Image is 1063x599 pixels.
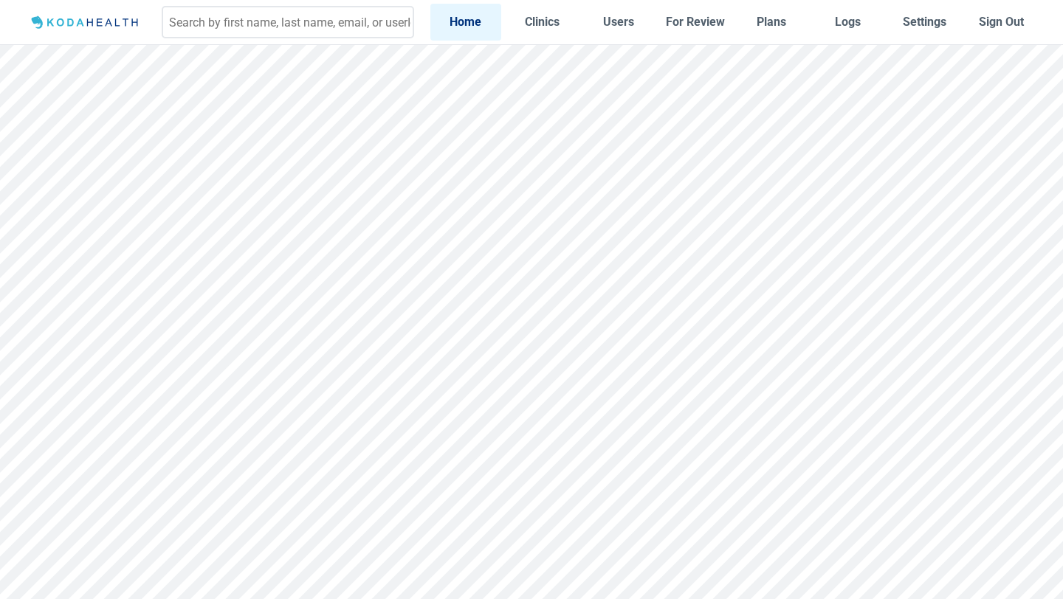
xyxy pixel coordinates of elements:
[583,4,654,40] a: Users
[430,4,501,40] a: Home
[966,4,1036,40] button: Sign Out
[507,4,578,40] a: Clinics
[162,6,414,38] input: Search by first name, last name, email, or userId
[737,4,808,40] a: Plans
[660,4,731,40] a: For Review
[813,4,884,40] a: Logs
[27,13,145,32] img: Logo
[890,4,960,40] a: Settings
